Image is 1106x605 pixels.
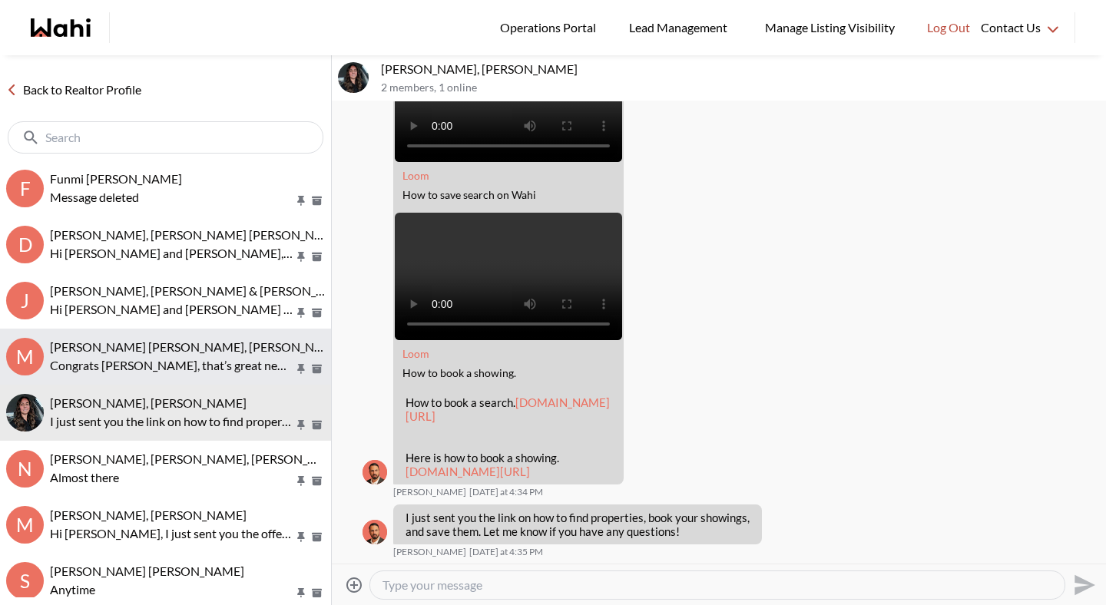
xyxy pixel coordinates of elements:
[469,486,543,498] time: 2025-08-10T20:34:42.926Z
[45,130,289,145] input: Search
[294,474,308,488] button: Pin
[50,564,244,578] span: [PERSON_NAME] [PERSON_NAME]
[363,520,387,544] div: Behnam Fazili
[50,412,294,431] p: I just sent you the link on how to find properties, book your showings, and save them. Let me kno...
[402,367,614,380] div: How to book a showing.
[309,306,325,319] button: Archive
[50,468,294,487] p: Almost there
[6,450,44,488] div: N
[50,188,325,207] div: Message deleted
[50,451,448,466] span: [PERSON_NAME], [PERSON_NAME], [PERSON_NAME], [PERSON_NAME]
[629,18,733,38] span: Lead Management
[363,460,387,484] img: B
[406,511,750,538] p: I just sent you the link on how to find properties, book your showings, and save them. Let me kno...
[338,62,369,93] div: Suzana Serravalle, Michelle
[1065,567,1100,602] button: Send
[6,282,44,319] div: J
[50,524,294,543] p: Hi [PERSON_NAME], I just sent you the offer. Please take a moment to review and sign it at your e...
[381,81,1100,94] p: 2 members , 1 online
[309,474,325,488] button: Archive
[406,395,611,423] p: How to book a search.
[393,546,466,558] span: [PERSON_NAME]
[381,61,1100,77] p: [PERSON_NAME], [PERSON_NAME]
[50,356,294,375] p: Congrats [PERSON_NAME], that’s great news! Feel free to book your showings and let me know if you...
[382,577,1052,593] textarea: Type your message
[406,451,611,478] p: Here is how to book a showing.
[309,587,325,600] button: Archive
[927,18,970,38] span: Log Out
[402,169,429,182] a: Attachment
[50,507,247,522] span: [PERSON_NAME], [PERSON_NAME]
[760,18,899,38] span: Manage Listing Visibility
[309,531,325,544] button: Archive
[309,250,325,263] button: Archive
[6,394,44,431] div: Suzana Serravalle, Michelle
[6,506,44,544] div: M
[363,460,387,484] div: Behnam Fazili
[50,171,182,186] span: Funmi [PERSON_NAME]
[406,464,530,478] a: [DOMAIN_NAME][URL]
[393,486,466,498] span: [PERSON_NAME]
[50,339,443,354] span: [PERSON_NAME] [PERSON_NAME], [PERSON_NAME] [PERSON_NAME]
[363,520,387,544] img: B
[309,418,325,431] button: Archive
[402,189,614,202] div: How to save search on Wahi
[309,362,325,375] button: Archive
[50,227,345,242] span: [PERSON_NAME], [PERSON_NAME] [PERSON_NAME]
[294,418,308,431] button: Pin
[294,194,308,207] button: Pin
[338,62,369,93] img: S
[6,394,44,431] img: S
[6,226,44,263] div: D
[50,395,247,410] span: [PERSON_NAME], [PERSON_NAME]
[50,244,294,263] p: Hi [PERSON_NAME] and [PERSON_NAME], how did your showing(s) with [PERSON_NAME] go [DATE]?
[31,18,91,37] a: Wahi homepage
[500,18,601,38] span: Operations Portal
[50,283,454,298] span: [PERSON_NAME], [PERSON_NAME] & [PERSON_NAME] [PERSON_NAME]
[6,338,44,375] div: M
[6,562,44,600] div: S
[406,395,610,423] a: [DOMAIN_NAME][URL]
[294,250,308,263] button: Pin
[6,170,44,207] div: F
[50,580,294,599] p: Anytime
[50,300,294,319] p: Hi [PERSON_NAME] and [PERSON_NAME] & [PERSON_NAME], how did your showing(s) with [PERSON_NAME] go...
[294,362,308,375] button: Pin
[469,546,543,558] time: 2025-08-10T20:35:39.886Z
[294,587,308,600] button: Pin
[294,306,308,319] button: Pin
[402,347,429,360] a: Attachment
[309,194,325,207] button: Archive
[294,531,308,544] button: Pin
